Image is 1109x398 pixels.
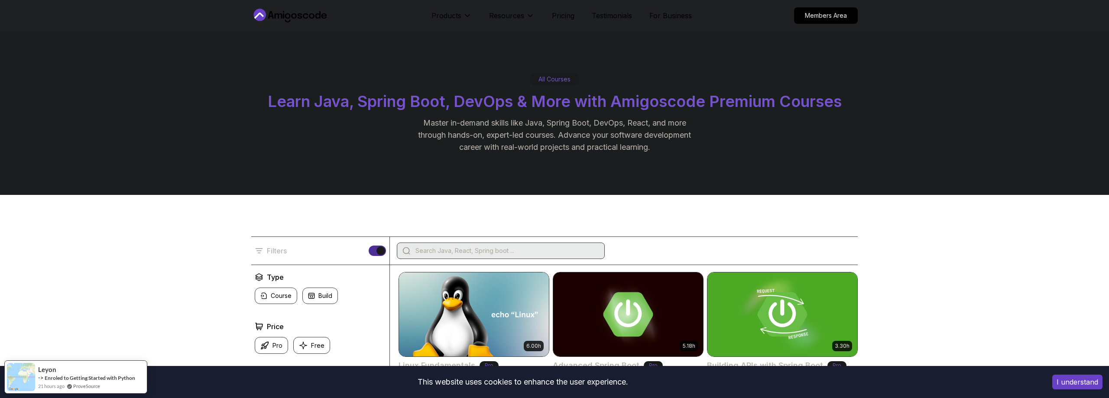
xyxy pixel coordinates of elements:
[1073,363,1100,389] iframe: chat widget
[1052,375,1103,389] button: Accept cookies
[489,10,535,28] button: Resources
[414,246,599,255] input: Search Java, React, Spring boot ...
[267,321,284,332] h2: Price
[794,8,857,23] p: Members Area
[255,288,297,304] button: Course
[268,92,842,111] span: Learn Java, Spring Boot, DevOps & More with Amigoscode Premium Courses
[38,366,56,373] span: leyon
[399,359,475,372] h2: Linux Fundamentals
[835,343,850,349] p: 3.30h
[45,375,135,381] a: Enroled to Getting Started with Python
[293,337,330,354] button: Free
[431,10,461,21] p: Products
[553,359,639,372] h2: Advanced Spring Boot
[267,246,287,256] p: Filters
[73,383,100,389] a: ProveSource
[489,10,524,21] p: Resources
[553,272,703,356] img: Advanced Spring Boot card
[644,361,663,370] p: Pro
[552,10,574,21] a: Pricing
[267,272,284,282] h2: Type
[592,10,632,21] a: Testimonials
[431,10,472,28] button: Products
[409,117,700,153] p: Master in-demand skills like Java, Spring Boot, DevOps, React, and more through hands-on, expert-...
[683,343,695,349] p: 5.18h
[271,291,292,300] p: Course
[6,372,1039,392] div: This website uses cookies to enhance the user experience.
[794,7,858,24] a: Members Area
[480,361,499,370] p: Pro
[302,288,338,304] button: Build
[38,374,44,381] span: ->
[38,382,65,390] span: 21 hours ago
[707,272,857,356] img: Building APIs with Spring Boot card
[649,10,692,21] a: For Business
[318,291,332,300] p: Build
[707,359,823,372] h2: Building APIs with Spring Boot
[7,363,35,391] img: provesource social proof notification image
[944,207,1100,359] iframe: chat widget
[399,272,549,392] a: Linux Fundamentals card6.00hLinux FundamentalsProLearn the fundamentals of Linux and how to use t...
[827,361,846,370] p: Pro
[272,341,282,350] p: Pro
[311,341,324,350] p: Free
[399,272,549,356] img: Linux Fundamentals card
[526,343,541,349] p: 6.00h
[538,75,571,84] p: All Courses
[255,337,288,354] button: Pro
